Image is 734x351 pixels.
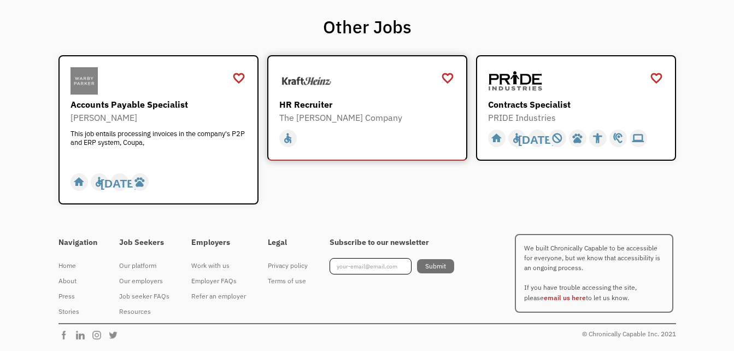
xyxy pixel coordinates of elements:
a: PRIDE IndustriesContracts SpecialistPRIDE Industrieshomeaccessible[DATE]not_interestedpetsaccessi... [476,55,676,161]
div: hearing [612,130,624,147]
div: Accounts Payable Specialist [71,98,249,111]
img: The Kraft Heinz Company [279,67,334,95]
a: Employer FAQs [191,273,246,289]
div: About [58,274,97,288]
a: favorite_border [232,70,245,86]
a: Work with us [191,258,246,273]
div: accessible [93,174,105,190]
a: About [58,273,97,289]
div: This job entails processing invoices in the company's P2P and ERP system, Coupa, [71,130,249,162]
a: Terms of use [268,273,308,289]
h4: Job Seekers [119,238,169,248]
input: Submit [417,259,454,273]
div: PRIDE Industries [488,111,667,124]
img: PRIDE Industries [488,67,543,95]
div: Press [58,290,97,303]
div: home [491,130,502,147]
a: email us here [544,294,586,302]
div: [DATE] [101,174,138,190]
div: Privacy policy [268,259,308,272]
div: home [73,174,85,190]
div: Work with us [191,259,246,272]
a: Job seeker FAQs [119,289,169,304]
div: Contracts Specialist [488,98,667,111]
form: Footer Newsletter [330,258,454,274]
a: Our platform [119,258,169,273]
img: Warby Parker [71,67,98,95]
div: Employer FAQs [191,274,246,288]
a: Warby ParkerAccounts Payable Specialist[PERSON_NAME]This job entails processing invoices in the c... [58,55,259,204]
a: Stories [58,304,97,319]
div: HR Recruiter [279,98,458,111]
a: favorite_border [650,70,663,86]
a: Privacy policy [268,258,308,273]
div: accessible [282,130,293,147]
div: Terms of use [268,274,308,288]
div: [PERSON_NAME] [71,111,249,124]
a: Resources [119,304,169,319]
div: Home [58,259,97,272]
a: Our employers [119,273,169,289]
div: not_interested [551,130,563,147]
div: Stories [58,305,97,318]
h4: Employers [191,238,246,248]
div: The [PERSON_NAME] Company [279,111,458,124]
div: Our platform [119,259,169,272]
div: Refer an employer [191,290,246,303]
div: accessible [511,130,522,147]
img: Chronically Capable Linkedin Page [75,330,91,341]
img: Chronically Capable Facebook Page [58,330,75,341]
a: favorite_border [441,70,454,86]
div: accessibility [592,130,603,147]
h4: Subscribe to our newsletter [330,238,454,248]
div: computer [632,130,644,147]
img: Chronically Capable Instagram Page [91,330,108,341]
img: Chronically Capable Twitter Page [108,330,124,341]
a: Press [58,289,97,304]
div: [DATE] [518,130,556,147]
div: Resources [119,305,169,318]
h4: Navigation [58,238,97,248]
div: Job seeker FAQs [119,290,169,303]
h4: Legal [268,238,308,248]
div: pets [134,174,145,190]
a: Refer an employer [191,289,246,304]
p: We built Chronically Capable to be accessible for everyone, but we know that accessibility is an ... [515,234,673,313]
a: Home [58,258,97,273]
div: pets [572,130,583,147]
div: © Chronically Capable Inc. 2021 [582,327,676,341]
input: your-email@email.com [330,258,412,274]
a: The Kraft Heinz CompanyHR RecruiterThe [PERSON_NAME] Companyaccessible [267,55,467,161]
div: Our employers [119,274,169,288]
